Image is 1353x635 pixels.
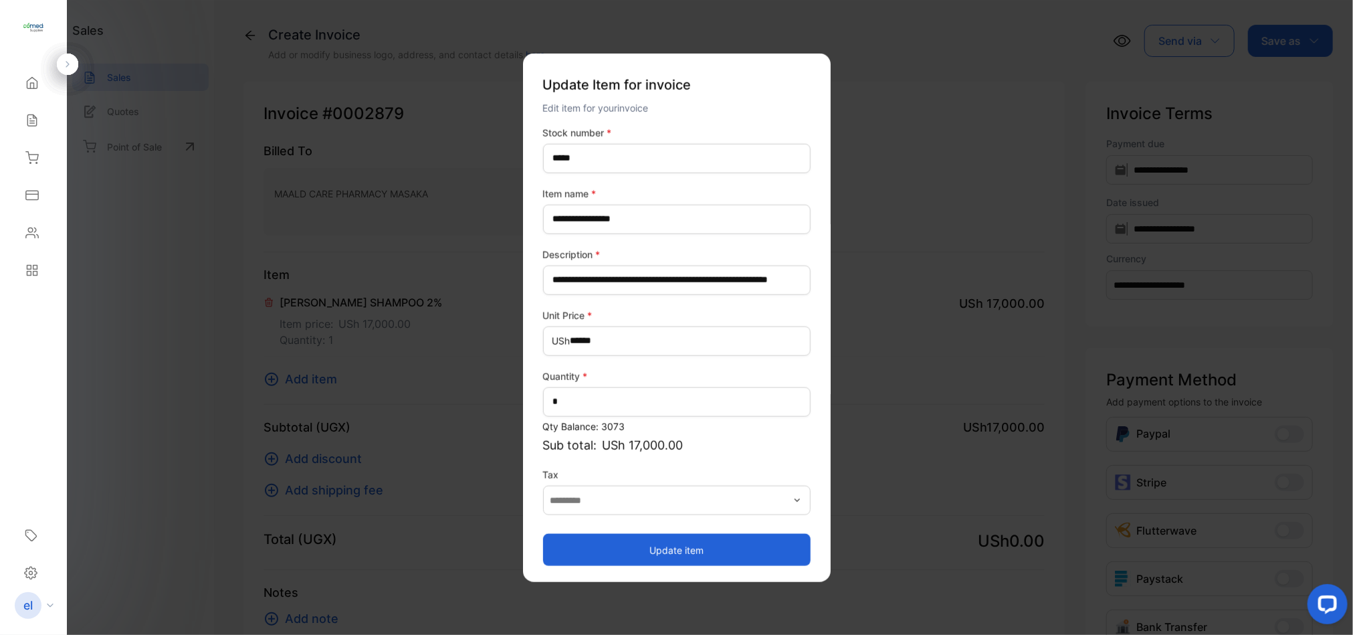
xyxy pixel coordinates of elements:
[543,308,811,322] label: Unit Price
[543,69,811,100] p: Update Item for invoice
[543,369,811,383] label: Quantity
[543,436,811,454] p: Sub total:
[1297,579,1353,635] iframe: LiveChat chat widget
[552,334,570,348] span: USh
[543,467,811,481] label: Tax
[543,125,811,139] label: Stock number
[543,534,811,566] button: Update item
[23,17,43,37] img: logo
[23,597,33,614] p: el
[603,436,684,454] span: USh 17,000.00
[543,419,811,433] p: Qty Balance: 3073
[543,102,649,113] span: Edit item for your invoice
[543,186,811,200] label: Item name
[543,247,811,261] label: Description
